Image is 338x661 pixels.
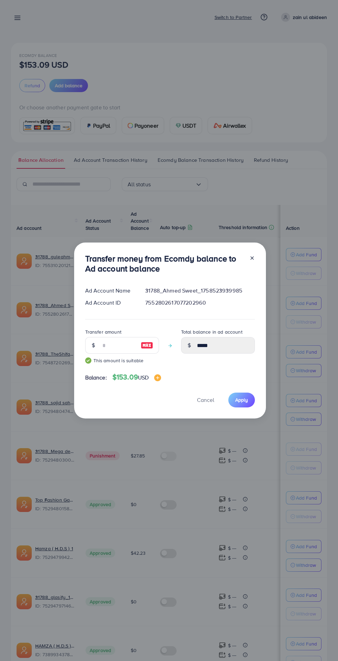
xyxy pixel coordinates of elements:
span: Balance: [85,374,107,382]
h4: $153.09 [112,373,161,382]
h3: Transfer money from Ecomdy balance to Ad account balance [85,254,244,274]
span: Apply [235,396,248,403]
div: 7552802617077202960 [140,299,260,307]
div: Ad Account Name [80,287,140,295]
img: image [141,341,153,349]
img: image [154,374,161,381]
div: Ad Account ID [80,299,140,307]
span: Cancel [197,396,214,404]
label: Transfer amount [85,328,121,335]
img: guide [85,357,91,364]
label: Total balance in ad account [181,328,242,335]
span: USD [138,374,149,381]
button: Apply [228,393,255,407]
button: Cancel [188,393,223,407]
iframe: Chat [309,630,333,656]
div: 31788_Ahmed Sweet_1758523939985 [140,287,260,295]
small: This amount is suitable [85,357,159,364]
